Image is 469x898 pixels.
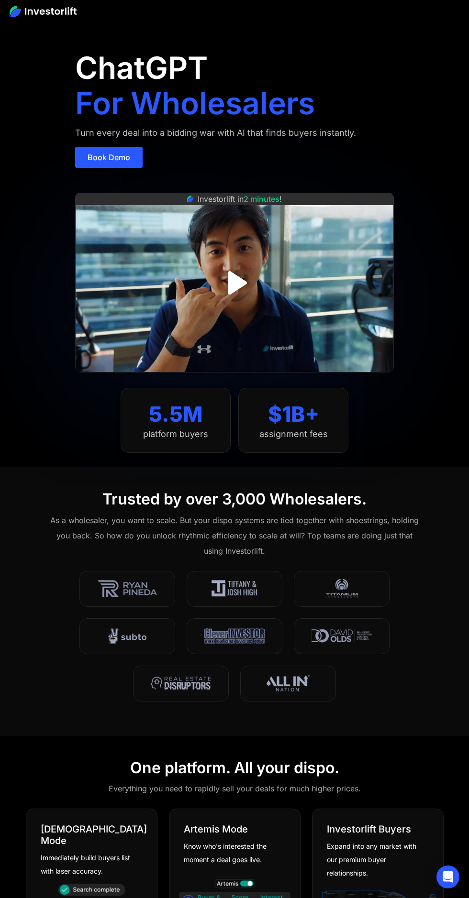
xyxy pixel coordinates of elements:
div: Artemis Mode [184,823,248,835]
div: Open Intercom Messenger [436,865,459,888]
span: 2 minutes [244,194,279,204]
div: platform buyers [143,429,208,439]
div: Know who's interested the moment a deal goes live. [184,840,279,866]
div: Everything you need to rapidly sell your deals for much higher prices. [109,781,361,796]
h1: For Wholesalers [75,88,315,119]
div: Turn every deal into a bidding war with AI that finds buyers instantly. [75,126,356,139]
div: assignment fees [259,429,328,439]
a: open lightbox [213,262,256,304]
div: 5.5M [149,402,203,427]
div: Expand into any market with our premium buyer relationships. [327,840,422,880]
h1: ChatGPT [75,53,208,83]
div: Investorlift Buyers [327,823,411,835]
div: Trusted by over 3,000 Wholesalers. [102,490,367,508]
div: As a wholesaler, you want to scale. But your dispo systems are tied together with shoestrings, ho... [47,513,422,559]
div: [DEMOGRAPHIC_DATA] Mode [41,823,147,846]
div: Investorlift in ! [198,193,282,205]
a: Book Demo [75,147,143,168]
div: Immediately build buyers list with laser accuracy. [41,851,135,878]
div: $1B+ [268,402,319,427]
div: One platform. All your dispo. [130,759,339,777]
